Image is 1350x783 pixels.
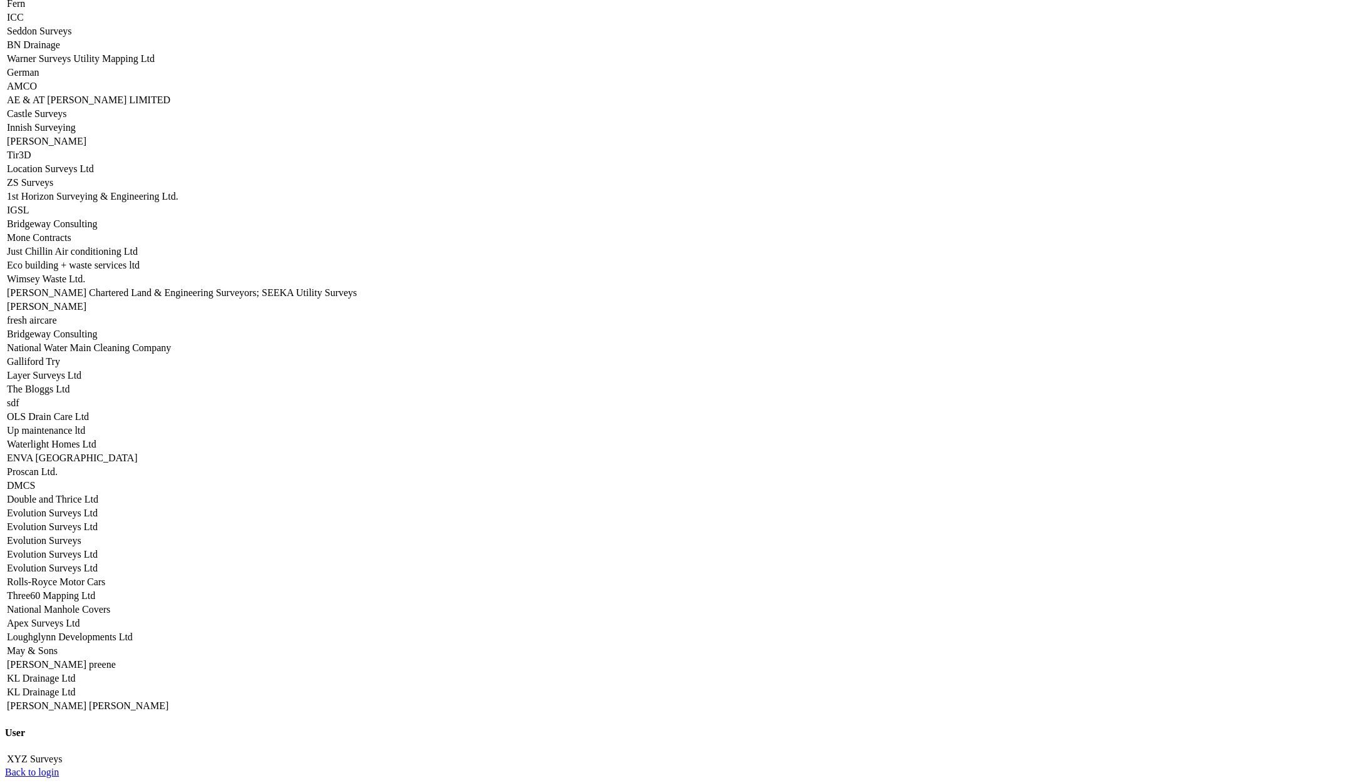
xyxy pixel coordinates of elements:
[7,563,98,573] a: Evolution Surveys Ltd
[7,232,71,243] a: Mone Contracts
[7,163,94,174] a: Location Surveys Ltd
[7,370,81,381] a: Layer Surveys Ltd
[7,67,39,78] a: German
[7,95,170,105] a: AE & AT [PERSON_NAME] LIMITED
[5,727,1345,739] h4: User
[7,645,58,656] a: May & Sons
[7,191,178,202] a: 1st Horizon Surveying & Engineering Ltd.
[7,632,133,642] a: Loughglynn Developments Ltd
[7,136,86,146] a: [PERSON_NAME]
[7,301,86,312] a: [PERSON_NAME]
[7,205,29,215] a: IGSL
[7,494,98,504] a: Double and Thrice Ltd
[7,397,19,408] a: sdf
[7,576,105,587] a: Rolls-Royce Motor Cars
[7,508,98,518] a: Evolution Surveys Ltd
[5,767,59,777] a: Back to login
[7,590,95,601] a: Three60 Mapping Ltd
[7,53,155,64] a: Warner Surveys Utility Mapping Ltd
[7,39,60,50] a: BN Drainage
[7,218,97,229] a: Bridgeway Consulting
[7,122,76,133] a: Innish Surveying
[7,356,60,367] a: Galliford Try
[7,287,357,298] a: [PERSON_NAME] Chartered Land & Engineering Surveyors; SEEKA Utility Surveys
[7,535,81,546] a: Evolution Surveys
[7,81,37,91] a: AMCO
[7,700,168,711] a: [PERSON_NAME] [PERSON_NAME]
[7,659,116,670] a: [PERSON_NAME] preene
[7,329,97,339] a: Bridgeway Consulting
[7,246,138,257] a: Just Chillin Air conditioning Ltd
[7,453,138,463] a: ENVA [GEOGRAPHIC_DATA]
[7,12,24,23] a: ICC
[7,673,76,683] a: KL Drainage Ltd
[7,466,58,477] a: Proscan Ltd.
[7,604,110,615] a: National Manhole Covers
[7,411,89,422] a: OLS Drain Care Ltd
[7,754,62,764] a: XYZ Surveys
[7,177,53,188] a: ZS Surveys
[7,315,57,325] a: fresh aircare
[7,425,85,436] a: Up maintenance ltd
[7,274,85,284] a: Wimsey Waste Ltd.
[7,687,76,697] a: KL Drainage Ltd
[7,384,70,394] a: The Bloggs Ltd
[7,618,80,628] a: Apex Surveys Ltd
[7,549,98,560] a: Evolution Surveys Ltd
[7,150,31,160] a: Tir3D
[7,342,171,353] a: National Water Main Cleaning Company
[7,480,35,491] a: DMCS
[7,521,98,532] a: Evolution Surveys Ltd
[7,26,72,36] a: Seddon Surveys
[7,108,67,119] a: Castle Surveys
[7,260,140,270] a: Eco building + waste services ltd
[7,439,96,449] a: Waterlight Homes Ltd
